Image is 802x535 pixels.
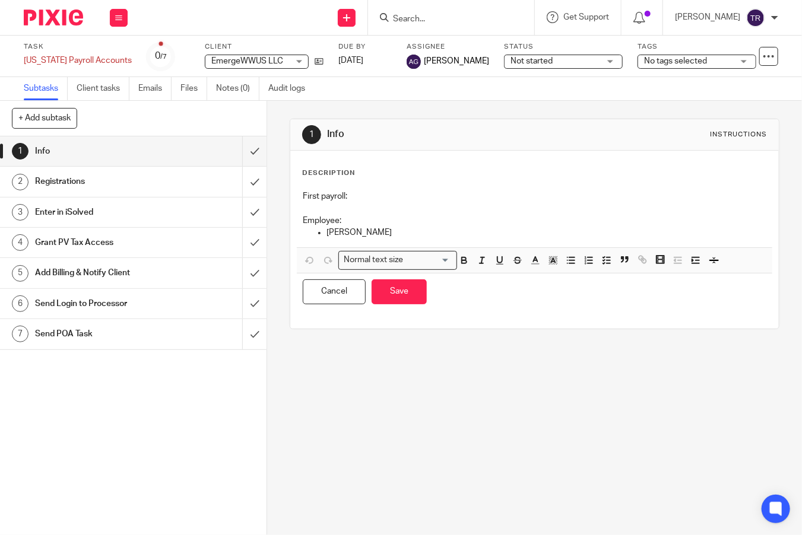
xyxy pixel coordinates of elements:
[24,55,132,66] div: [US_STATE] Payroll Accounts
[511,57,553,65] span: Not started
[372,279,427,305] button: Save
[35,203,166,221] h1: Enter in iSolved
[35,173,166,190] h1: Registrations
[303,215,767,227] p: Employee:
[338,42,392,52] label: Due by
[326,227,767,238] p: [PERSON_NAME]
[205,42,324,52] label: Client
[746,8,765,27] img: svg%3E
[35,325,166,343] h1: Send POA Task
[12,295,28,312] div: 6
[24,55,132,66] div: Rhode Island Payroll Accounts
[12,143,28,160] div: 1
[24,77,68,100] a: Subtasks
[338,251,457,269] div: Search for option
[211,57,283,65] span: EmergeWWUS LLC
[180,77,207,100] a: Files
[268,77,314,100] a: Audit logs
[338,56,363,65] span: [DATE]
[12,234,28,251] div: 4
[12,174,28,190] div: 2
[303,190,767,202] p: First payroll:
[155,49,167,63] div: 0
[407,254,450,266] input: Search for option
[35,234,166,251] h1: Grant PV Tax Access
[407,55,421,69] img: svg%3E
[12,326,28,342] div: 7
[77,77,129,100] a: Client tasks
[216,77,259,100] a: Notes (0)
[24,42,132,52] label: Task
[710,130,767,139] div: Instructions
[302,168,355,178] p: Description
[160,53,167,60] small: /7
[424,55,489,67] span: [PERSON_NAME]
[675,11,740,23] p: [PERSON_NAME]
[24,9,83,26] img: Pixie
[35,142,166,160] h1: Info
[341,254,406,266] span: Normal text size
[328,128,560,141] h1: Info
[12,265,28,282] div: 5
[138,77,172,100] a: Emails
[35,295,166,313] h1: Send Login to Processor
[302,125,321,144] div: 1
[563,13,609,21] span: Get Support
[12,204,28,221] div: 3
[644,57,707,65] span: No tags selected
[638,42,756,52] label: Tags
[504,42,623,52] label: Status
[35,264,166,282] h1: Add Billing & Notify Client
[303,279,366,305] button: Cancel
[392,14,499,25] input: Search
[12,108,77,128] button: + Add subtask
[407,42,489,52] label: Assignee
